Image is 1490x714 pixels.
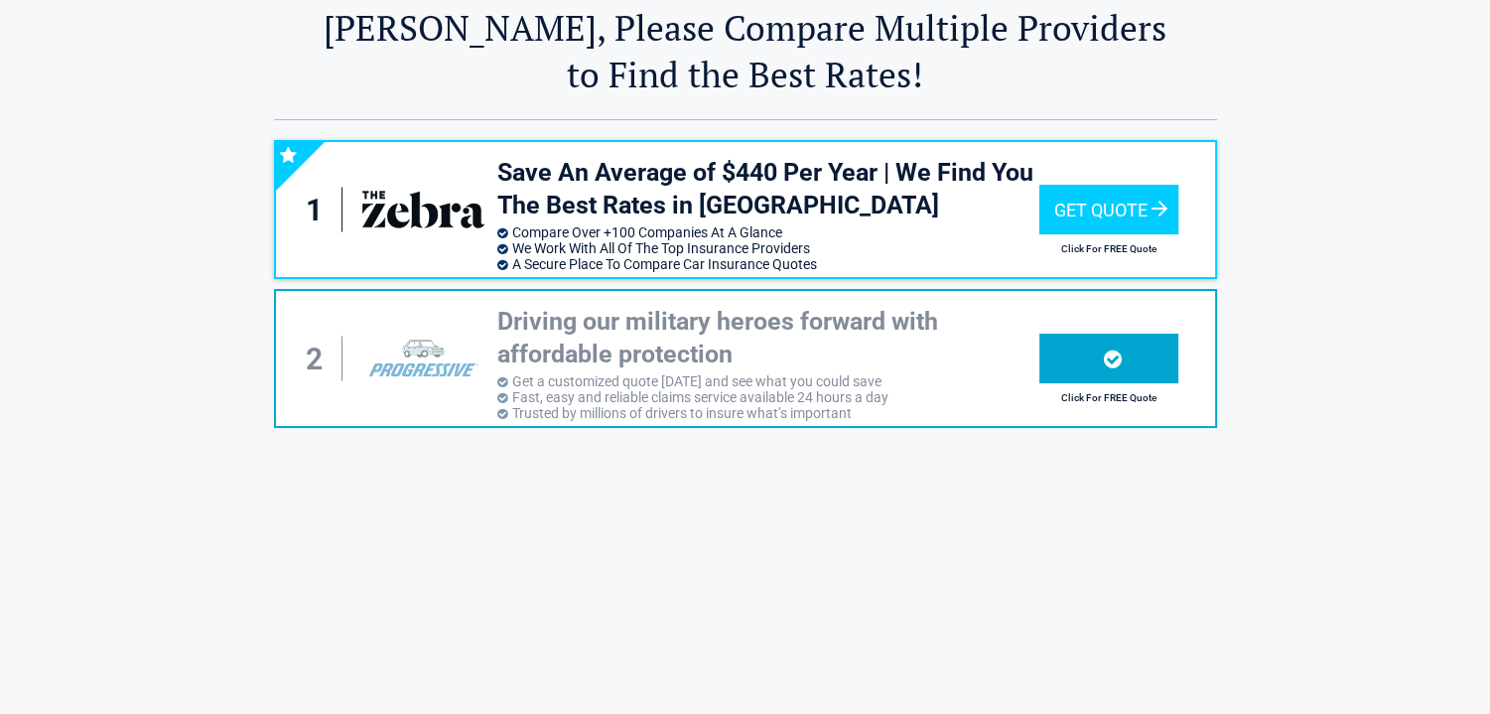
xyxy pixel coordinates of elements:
div: Get Quote [1039,185,1178,234]
li: A Secure Place To Compare Car Insurance Quotes [497,256,1039,272]
h2: Click For FREE Quote [1039,243,1178,254]
li: Fast, easy and reliable claims service available 24 hours a day [497,389,1039,405]
h2: Click For FREE Quote [1039,392,1178,403]
h3: Save An Average of $440 Per Year | We Find You The Best Rates in [GEOGRAPHIC_DATA] [497,157,1039,221]
li: Trusted by millions of drivers to insure what’s important [497,405,1039,421]
h3: Driving our military heroes forward with affordable protection [497,306,1039,370]
li: Compare Over +100 Companies At A Glance [497,224,1039,240]
img: thezebra's logo [359,179,486,240]
li: Get a customized quote [DATE] and see what you could save [497,373,1039,389]
div: 1 [296,188,343,232]
img: progressive's logo [359,328,486,389]
div: 2 [296,337,343,381]
h2: [PERSON_NAME], Please Compare Multiple Providers to Find the Best Rates! [274,4,1217,97]
li: We Work With All Of The Top Insurance Providers [497,240,1039,256]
